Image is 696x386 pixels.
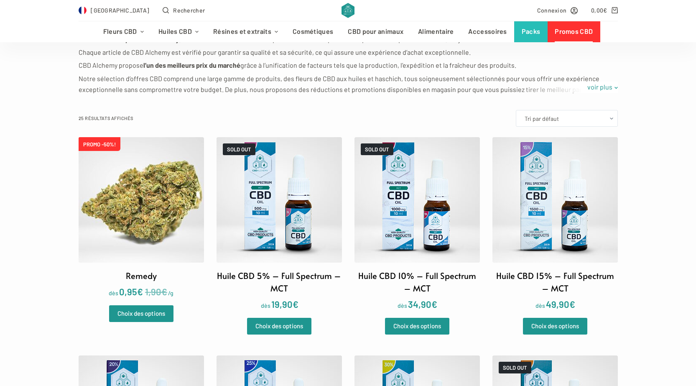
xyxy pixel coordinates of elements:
p: CBD Alchemy propose grâce à l’unification de facteurs tels que la production, l’expédition et la ... [79,60,618,71]
a: Connexion [537,5,578,15]
span: € [161,286,167,297]
span: Connexion [537,5,567,15]
span: PROMO -50%! [79,137,120,151]
span: SOLD OUT [361,143,393,155]
a: PROMO -50%! Remedy dès 0,95€/g [79,137,204,299]
select: Commande [516,110,618,127]
a: SOLD OUTHuile CBD 5% – Full Spectrum – MCT dès19,90€ [217,137,342,312]
span: € [431,299,437,309]
a: Cosmétiques [286,21,341,42]
a: Sélectionner les options pour “Huile CBD 10% – Full Spectrum – MCT” [385,318,449,335]
bdi: 49,90 [546,299,575,309]
span: dès [398,302,407,309]
a: Alimentaire [411,21,461,42]
a: Panier d’achat [591,5,617,15]
bdi: 19,90 [271,299,298,309]
strong: l’un des meilleurs prix du marché [143,61,240,69]
span: € [137,286,143,297]
h2: Huile CBD 15% – Full Spectrum – MCT [492,269,618,294]
img: CBD Alchemy [342,3,354,18]
a: Fleurs CBD [96,21,151,42]
img: FR Flag [79,6,87,15]
nav: Menu d’en-tête [96,21,600,42]
bdi: 0,00 [591,7,607,14]
a: Sélectionner les options pour “Remedy” [109,305,173,322]
a: Packs [514,21,548,42]
p: Chaque article de CBD Alchemy est vérifié pour garantir sa qualité et sa sécurité, ce qui assure ... [79,47,618,58]
a: Select Country [79,5,150,15]
p: Notre sélection d’offres CBD comprend une large gamme de produits, des fleurs de CBD aux huiles e... [79,73,618,106]
h2: Huile CBD 5% – Full Spectrum – MCT [217,269,342,294]
span: /g [168,289,173,297]
a: CBD pour animaux [341,21,411,42]
a: Promos CBD [548,21,600,42]
span: € [603,7,607,14]
a: Huile CBD 15% – Full Spectrum – MCT dès49,90€ [492,137,618,312]
bdi: 1,90 [145,286,167,297]
bdi: 0,95 [119,286,143,297]
a: SOLD OUTHuile CBD 10% – Full Spectrum – MCT dès34,90€ [354,137,480,312]
button: Ouvrir le formulaire de recherche [163,5,205,15]
a: Résines et extraits [206,21,286,42]
span: dès [535,302,545,309]
span: SOLD OUT [223,143,255,155]
p: 25 résultats affichés [79,115,134,122]
span: € [569,299,575,309]
span: € [293,299,298,309]
a: Huiles CBD [151,21,206,42]
span: dès [109,289,118,297]
span: dès [261,302,270,309]
span: [GEOGRAPHIC_DATA] [91,5,149,15]
span: SOLD OUT [499,362,531,373]
h2: Remedy [126,269,157,282]
a: voir plus [582,82,618,92]
a: Sélectionner les options pour “Huile CBD 15% – Full Spectrum – MCT” [523,318,587,335]
h2: Huile CBD 10% – Full Spectrum – MCT [354,269,480,294]
a: Accessoires [461,21,514,42]
bdi: 34,90 [408,299,437,309]
a: Sélectionner les options pour “Huile CBD 5% – Full Spectrum – MCT” [247,318,311,335]
span: Rechercher [173,5,205,15]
